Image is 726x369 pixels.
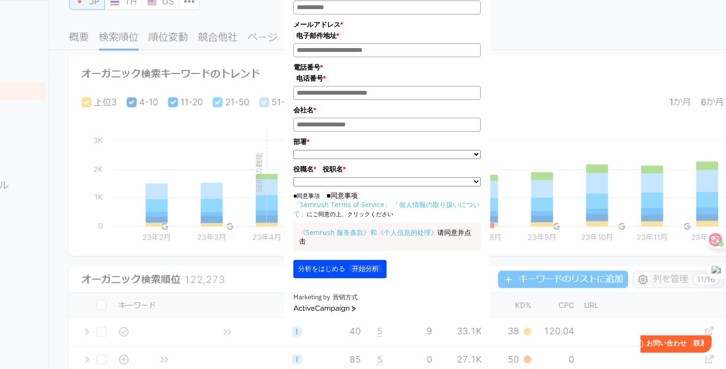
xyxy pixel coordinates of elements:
font: ■同意事项 [324,191,360,200]
label: 会社名 [293,105,481,115]
font: 联系我们 [50,8,83,15]
a: 《Semrush 服务条款》 [299,228,370,237]
font: 营销方式 [333,293,358,301]
font: 开始分析 [349,265,382,272]
iframe: Help widget launcher [641,332,715,358]
label: 電話番号 [293,62,481,84]
button: 分析をはじめる 开始分析 [293,260,387,278]
font: 电话番号 [293,74,328,82]
a: 「個人情報の取り扱いについて」 [293,200,480,218]
font: 电子邮件地址 [293,32,342,39]
font: 役职名 [320,165,348,173]
label: メールアドレス [293,19,481,41]
div: Marketing by [293,293,481,303]
label: 部署 [293,136,481,147]
p: ■同意事項 にご同意の上、クリックください [293,191,481,255]
a: 「Semrush Terms of Service」 [293,200,391,209]
font: 请同意并点击 [299,228,471,246]
a: 和《个人信息的处理》 [370,228,437,237]
label: 役職名 [293,164,481,174]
